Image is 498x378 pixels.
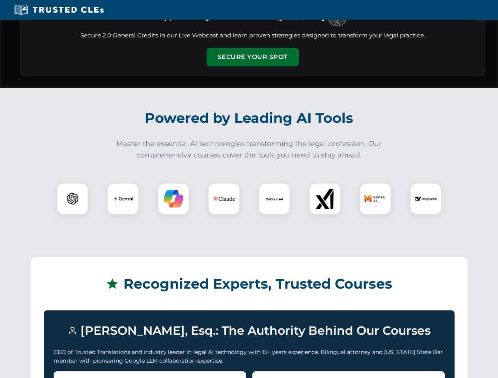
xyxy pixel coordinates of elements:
[12,4,106,16] img: Trusted CLEs
[30,31,475,40] p: Secure 2.0 General Credits in our Live Webcast and learn proven strategies designed to transform ...
[54,348,445,365] p: CEO of Trusted Translations and industry leader in legal AI technology with 15+ years experience....
[208,183,240,215] div: Claude
[360,183,391,215] div: Mistral AI
[54,320,445,341] h3: [PERSON_NAME], Esq.: The Authority Behind Our Courses
[113,189,133,209] img: Gemini Logo
[31,104,468,132] h2: Powered by Leading AI Tools
[364,188,386,210] img: Mistral AI Logo
[164,189,183,209] img: Copilot Logo
[207,48,299,66] button: Secure Your Spot
[309,183,341,215] div: xAI
[213,188,235,210] img: Claude Logo
[265,189,284,209] img: CoCounsel Logo
[158,183,189,215] div: Copilot
[107,183,139,215] div: Gemini
[111,138,387,161] p: Master the essential AI technologies transforming the legal profession. Our comprehensive courses...
[259,183,290,215] div: CoCounsel
[415,188,437,210] img: DeepSeek Logo
[44,270,455,298] h2: Recognized Experts, Trusted Courses
[57,183,88,215] div: ChatGPT
[61,187,84,210] img: ChatGPT Logo
[315,189,335,209] img: xAI Logo
[410,183,442,215] div: DeepSeek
